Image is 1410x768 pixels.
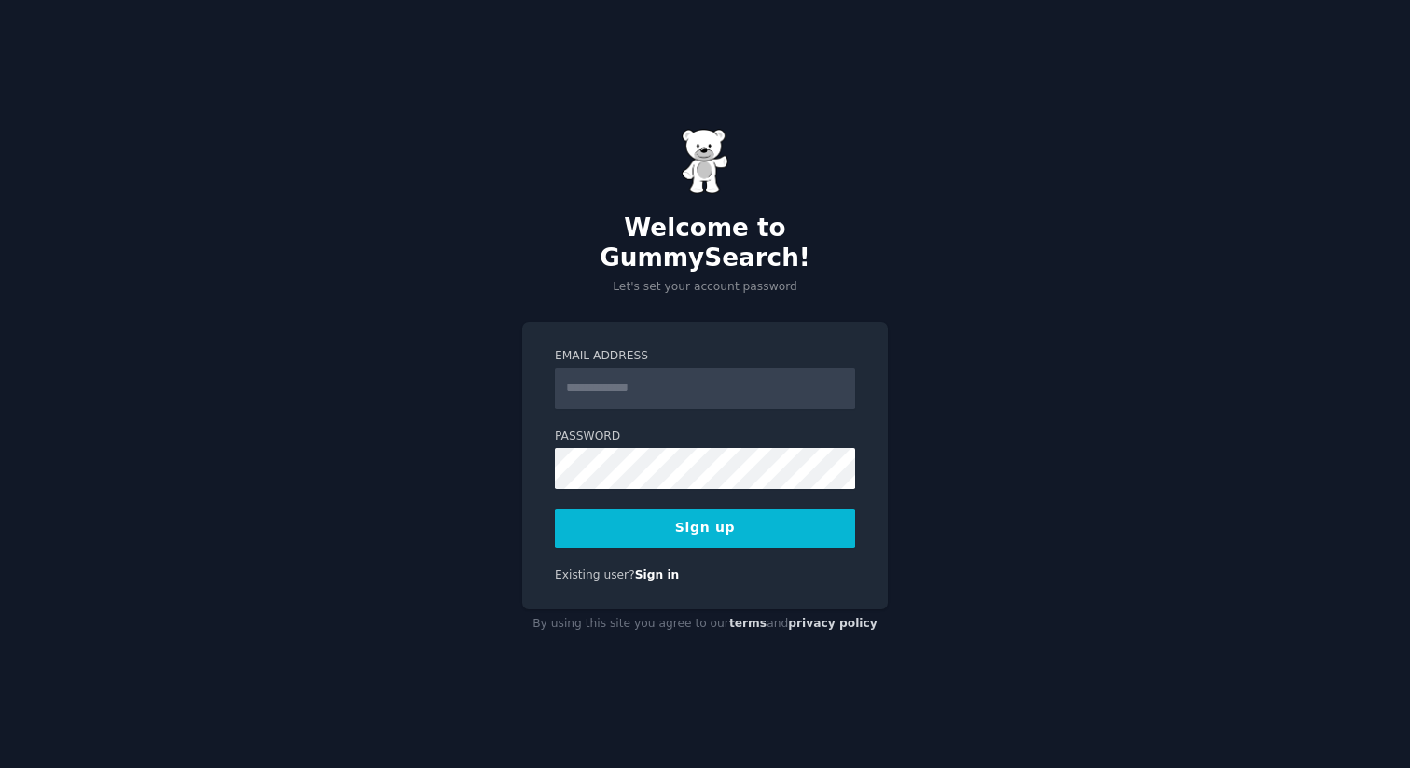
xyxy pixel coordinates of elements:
a: Sign in [635,568,680,581]
p: Let's set your account password [522,279,888,296]
img: Gummy Bear [682,129,728,194]
label: Password [555,428,855,445]
a: terms [729,617,767,630]
h2: Welcome to GummySearch! [522,214,888,272]
a: privacy policy [788,617,878,630]
label: Email Address [555,348,855,365]
button: Sign up [555,509,855,548]
div: By using this site you agree to our and [522,609,888,639]
span: Existing user? [555,568,635,581]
